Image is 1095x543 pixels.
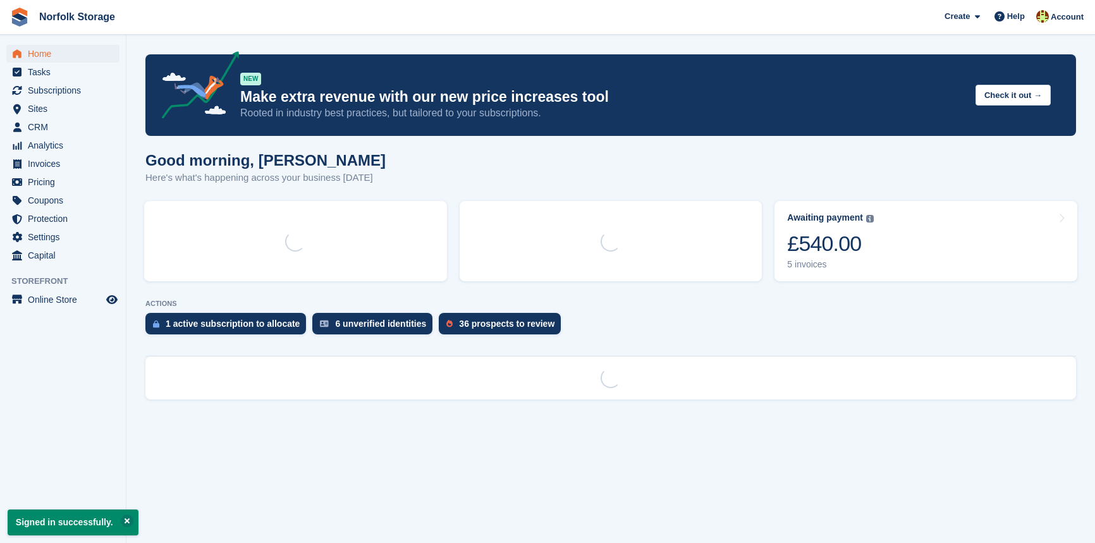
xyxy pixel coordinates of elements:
[787,231,874,257] div: £540.00
[28,173,104,191] span: Pricing
[145,300,1076,308] p: ACTIONS
[774,201,1077,281] a: Awaiting payment £540.00 5 invoices
[28,291,104,308] span: Online Store
[6,173,119,191] a: menu
[1007,10,1025,23] span: Help
[240,73,261,85] div: NEW
[976,85,1051,106] button: Check it out →
[145,152,386,169] h1: Good morning, [PERSON_NAME]
[28,63,104,81] span: Tasks
[320,320,329,327] img: verify_identity-adf6edd0f0f0b5bbfe63781bf79b02c33cf7c696d77639b501bdc392416b5a36.svg
[459,319,554,329] div: 36 prospects to review
[6,118,119,136] a: menu
[8,509,138,535] p: Signed in successfully.
[6,228,119,246] a: menu
[28,192,104,209] span: Coupons
[6,192,119,209] a: menu
[153,320,159,328] img: active_subscription_to_allocate_icon-d502201f5373d7db506a760aba3b589e785aa758c864c3986d89f69b8ff3...
[11,275,126,288] span: Storefront
[104,292,119,307] a: Preview store
[166,319,300,329] div: 1 active subscription to allocate
[6,155,119,173] a: menu
[787,259,874,270] div: 5 invoices
[28,210,104,228] span: Protection
[28,247,104,264] span: Capital
[6,45,119,63] a: menu
[1051,11,1084,23] span: Account
[240,88,965,106] p: Make extra revenue with our new price increases tool
[6,100,119,118] a: menu
[439,313,567,341] a: 36 prospects to review
[1036,10,1049,23] img: Holly Lamming
[6,82,119,99] a: menu
[6,137,119,154] a: menu
[145,171,386,185] p: Here's what's happening across your business [DATE]
[335,319,426,329] div: 6 unverified identities
[28,100,104,118] span: Sites
[6,291,119,308] a: menu
[28,137,104,154] span: Analytics
[34,6,120,27] a: Norfolk Storage
[28,45,104,63] span: Home
[28,155,104,173] span: Invoices
[28,82,104,99] span: Subscriptions
[312,313,439,341] a: 6 unverified identities
[151,51,240,123] img: price-adjustments-announcement-icon-8257ccfd72463d97f412b2fc003d46551f7dbcb40ab6d574587a9cd5c0d94...
[145,313,312,341] a: 1 active subscription to allocate
[945,10,970,23] span: Create
[6,63,119,81] a: menu
[6,247,119,264] a: menu
[10,8,29,27] img: stora-icon-8386f47178a22dfd0bd8f6a31ec36ba5ce8667c1dd55bd0f319d3a0aa187defe.svg
[446,320,453,327] img: prospect-51fa495bee0391a8d652442698ab0144808aea92771e9ea1ae160a38d050c398.svg
[866,215,874,223] img: icon-info-grey-7440780725fd019a000dd9b08b2336e03edf1995a4989e88bcd33f0948082b44.svg
[6,210,119,228] a: menu
[787,212,863,223] div: Awaiting payment
[28,228,104,246] span: Settings
[28,118,104,136] span: CRM
[240,106,965,120] p: Rooted in industry best practices, but tailored to your subscriptions.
